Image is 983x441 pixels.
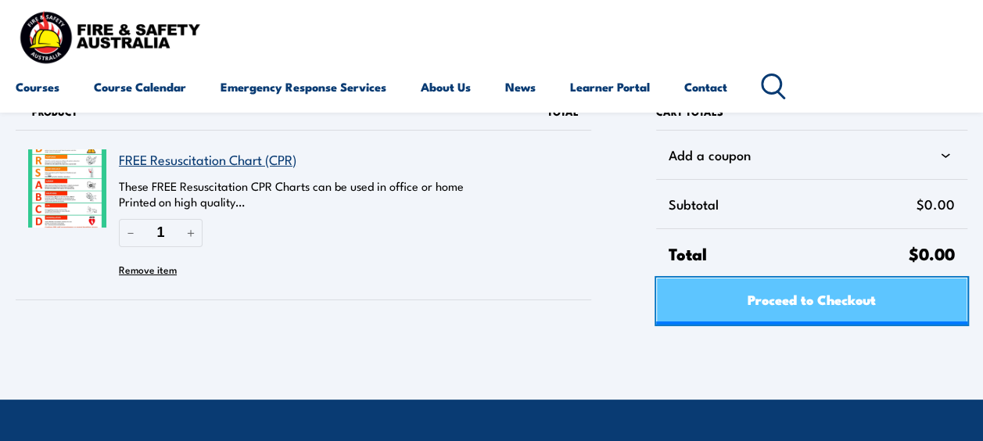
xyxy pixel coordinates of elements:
[909,240,955,266] span: $0.00
[421,68,471,106] a: About Us
[669,242,909,265] span: Total
[119,219,142,246] button: Reduce quantity of FREE Resuscitation Chart (CPR)
[142,219,179,246] input: Quantity of FREE Resuscitation Chart (CPR) in your cart.
[16,68,59,106] a: Courses
[505,68,536,106] a: News
[669,143,955,167] div: Add a coupon
[748,278,876,320] span: Proceed to Checkout
[684,68,727,106] a: Contact
[656,278,967,324] a: Proceed to Checkout
[570,68,650,106] a: Learner Portal
[917,192,955,216] span: $0.00
[179,219,203,246] button: Increase quantity of FREE Resuscitation Chart (CPR)
[119,149,296,169] a: FREE Resuscitation Chart (CPR)
[119,178,500,210] p: These FREE Resuscitation CPR Charts can be used in office or home Printed on high quality…
[221,68,386,106] a: Emergency Response Services
[94,68,186,106] a: Course Calendar
[28,149,106,228] img: FREE Resuscitation Chart - What are the 7 steps to CPR?
[669,192,917,216] span: Subtotal
[119,257,177,281] button: Remove FREE Resuscitation Chart (CPR) from cart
